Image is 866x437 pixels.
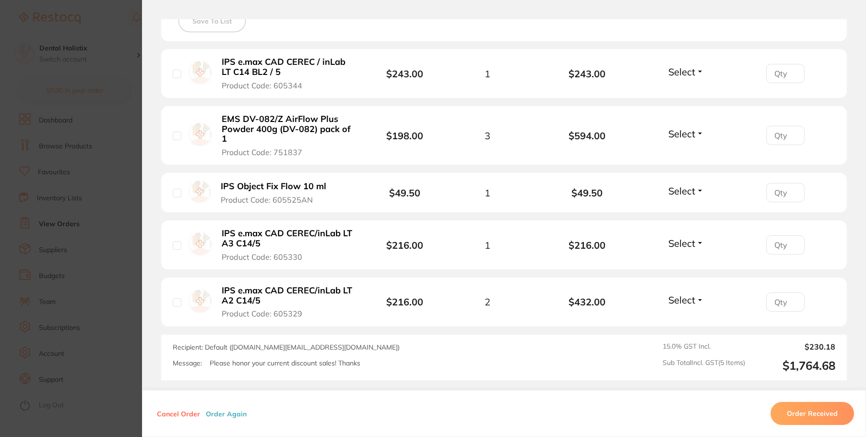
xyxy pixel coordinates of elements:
[665,128,707,140] button: Select
[537,296,637,307] b: $432.00
[221,195,313,204] span: Product Code: 605525AN
[485,187,490,198] span: 1
[766,292,805,312] input: Qty
[766,64,805,83] input: Qty
[189,290,212,313] img: IPS e.max CAD CEREC/inLab LT A2 C14/5
[386,68,423,80] b: $243.00
[771,402,854,425] button: Order Received
[386,239,423,251] b: $216.00
[668,128,695,140] span: Select
[219,114,357,157] button: EMS DV-082/Z AirFlow Plus Powder 400g (DV-082) pack of 1 Product Code: 751837
[665,185,707,197] button: Select
[189,61,212,84] img: IPS e.max CAD CEREC / inLab LT C14 BL2 / 5
[210,359,360,367] p: Please honor your current discount sales! Thanks
[485,240,490,251] span: 1
[386,130,423,142] b: $198.00
[219,228,357,262] button: IPS e.max CAD CEREC/inLab LT A3 C14/5 Product Code: 605330
[753,342,835,351] output: $230.18
[386,296,423,308] b: $216.00
[665,294,707,306] button: Select
[189,232,212,255] img: IPS e.max CAD CEREC/inLab LT A3 C14/5
[537,187,637,198] b: $49.50
[221,182,326,192] b: IPS Object Fix Flow 10 ml
[222,57,355,77] b: IPS e.max CAD CEREC / inLab LT C14 BL2 / 5
[537,68,637,79] b: $243.00
[219,285,357,319] button: IPS e.max CAD CEREC/inLab LT A2 C14/5 Product Code: 605329
[222,253,302,261] span: Product Code: 605330
[766,183,805,202] input: Qty
[663,342,745,351] span: 15.0 % GST Incl.
[668,66,695,78] span: Select
[753,359,835,373] output: $1,764.68
[766,126,805,145] input: Qty
[389,187,420,199] b: $49.50
[154,409,203,418] button: Cancel Order
[665,237,707,249] button: Select
[222,148,302,157] span: Product Code: 751837
[189,123,212,146] img: EMS DV-082/Z AirFlow Plus Powder 400g (DV-082) pack of 1
[222,286,355,305] b: IPS e.max CAD CEREC/inLab LT A2 C14/5
[668,237,695,249] span: Select
[485,130,490,141] span: 3
[222,114,355,144] b: EMS DV-082/Z AirFlow Plus Powder 400g (DV-082) pack of 1
[537,130,637,141] b: $594.00
[222,309,302,318] span: Product Code: 605329
[173,359,202,367] label: Message:
[189,181,211,203] img: IPS Object Fix Flow 10 ml
[766,235,805,255] input: Qty
[222,229,355,248] b: IPS e.max CAD CEREC/inLab LT A3 C14/5
[219,57,357,90] button: IPS e.max CAD CEREC / inLab LT C14 BL2 / 5 Product Code: 605344
[663,359,745,373] span: Sub Total Incl. GST ( 5 Items)
[485,296,490,307] span: 2
[178,10,246,32] button: Save To List
[203,409,249,418] button: Order Again
[668,185,695,197] span: Select
[537,240,637,251] b: $216.00
[665,66,707,78] button: Select
[668,294,695,306] span: Select
[218,181,338,205] button: IPS Object Fix Flow 10 ml Product Code: 605525AN
[173,343,400,352] span: Recipient: Default ( [DOMAIN_NAME][EMAIL_ADDRESS][DOMAIN_NAME] )
[222,81,302,90] span: Product Code: 605344
[485,68,490,79] span: 1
